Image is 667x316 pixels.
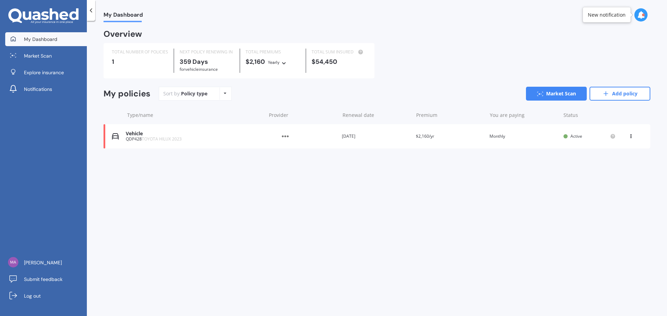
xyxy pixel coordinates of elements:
a: My Dashboard [5,32,87,46]
img: 9faf60d0a8544774e5a58dbfb5273fd9 [8,257,18,267]
div: TOTAL NUMBER OF POLICIES [112,49,168,55]
div: You are paying [490,112,558,119]
span: $2,160/yr [416,133,434,139]
a: Submit feedback [5,272,87,286]
div: Policy type [181,90,207,97]
div: QDP428 [126,137,262,142]
a: Notifications [5,82,87,96]
div: TOTAL SUM INSURED [312,49,366,55]
span: My Dashboard [24,36,57,43]
a: Explore insurance [5,66,87,79]
div: Yearly [268,59,280,66]
a: Log out [5,289,87,303]
b: 359 Days [180,58,208,66]
span: for Vehicle insurance [180,66,218,72]
div: New notification [588,11,626,18]
div: [DATE] [342,133,410,140]
div: NEXT POLICY RENEWING IN [180,49,234,55]
div: 1 [112,58,168,65]
a: Add policy [590,87,650,101]
span: [PERSON_NAME] [24,259,62,266]
div: Provider [269,112,337,119]
span: My Dashboard [104,11,143,21]
a: [PERSON_NAME] [5,256,87,270]
div: Renewal date [343,112,411,119]
img: Vehicle [112,133,119,140]
div: Monthly [489,133,558,140]
a: Market Scan [526,87,587,101]
div: Type/name [127,112,263,119]
span: Market Scan [24,52,52,59]
span: Active [570,133,582,139]
div: Sort by: [163,90,207,97]
div: TOTAL PREMIUMS [246,49,300,55]
span: Submit feedback [24,276,63,283]
a: Market Scan [5,49,87,63]
span: Notifications [24,86,52,93]
div: $2,160 [246,58,300,66]
img: Other [268,130,303,143]
div: Vehicle [126,131,262,137]
div: My policies [104,89,150,99]
span: Explore insurance [24,69,64,76]
span: Log out [24,292,41,299]
div: Status [563,112,616,119]
span: TOYOTA HILUX 2023 [142,136,182,142]
div: $54,450 [312,58,366,65]
div: Overview [104,31,142,37]
div: Premium [416,112,484,119]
